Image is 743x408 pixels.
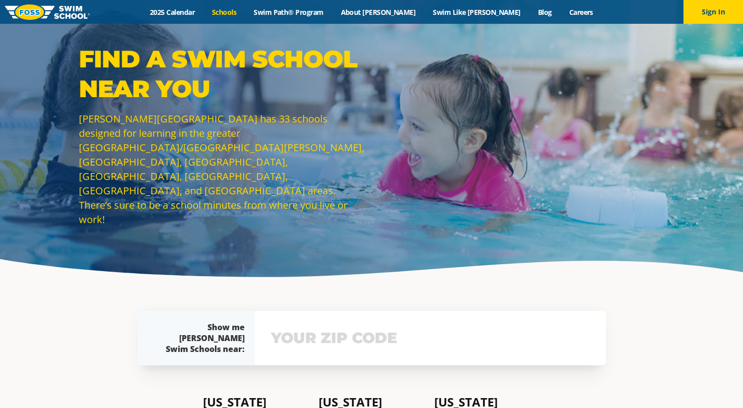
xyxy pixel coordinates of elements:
p: Find a Swim School Near You [79,44,367,104]
a: Schools [203,7,245,17]
div: Show me [PERSON_NAME] Swim Schools near: [157,322,245,354]
a: Swim Path® Program [245,7,332,17]
a: Swim Like [PERSON_NAME] [424,7,530,17]
img: FOSS Swim School Logo [5,4,90,20]
a: 2025 Calendar [141,7,203,17]
a: Blog [529,7,560,17]
p: [PERSON_NAME][GEOGRAPHIC_DATA] has 33 schools designed for learning in the greater [GEOGRAPHIC_DA... [79,112,367,227]
input: YOUR ZIP CODE [269,324,592,352]
a: About [PERSON_NAME] [332,7,424,17]
a: Careers [560,7,602,17]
